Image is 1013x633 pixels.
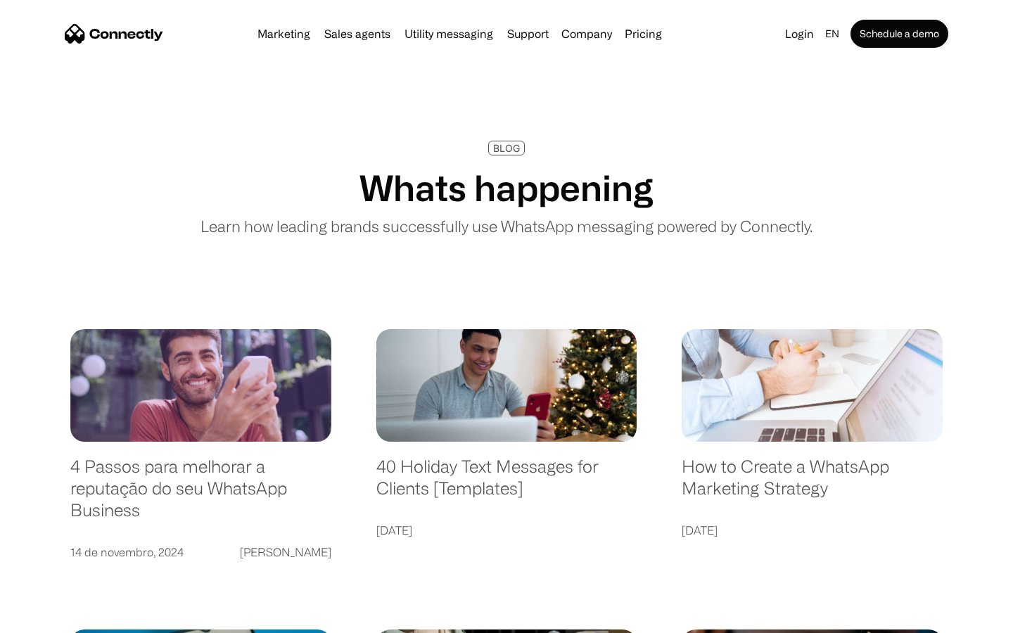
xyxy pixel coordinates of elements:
a: Login [779,24,820,44]
ul: Language list [28,608,84,628]
a: Utility messaging [399,28,499,39]
p: Learn how leading brands successfully use WhatsApp messaging powered by Connectly. [200,215,813,238]
a: 4 Passos para melhorar a reputação do seu WhatsApp Business [70,456,331,535]
div: [DATE] [682,520,718,540]
a: Sales agents [319,28,396,39]
a: Support [502,28,554,39]
a: Marketing [252,28,316,39]
div: BLOG [493,143,520,153]
div: en [825,24,839,44]
div: [PERSON_NAME] [240,542,331,562]
div: Company [561,24,612,44]
a: Pricing [619,28,668,39]
h1: Whats happening [359,167,654,209]
a: Schedule a demo [850,20,948,48]
div: [DATE] [376,520,412,540]
a: 40 Holiday Text Messages for Clients [Templates] [376,456,637,513]
div: 14 de novembro, 2024 [70,542,184,562]
aside: Language selected: English [14,608,84,628]
a: How to Create a WhatsApp Marketing Strategy [682,456,943,513]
